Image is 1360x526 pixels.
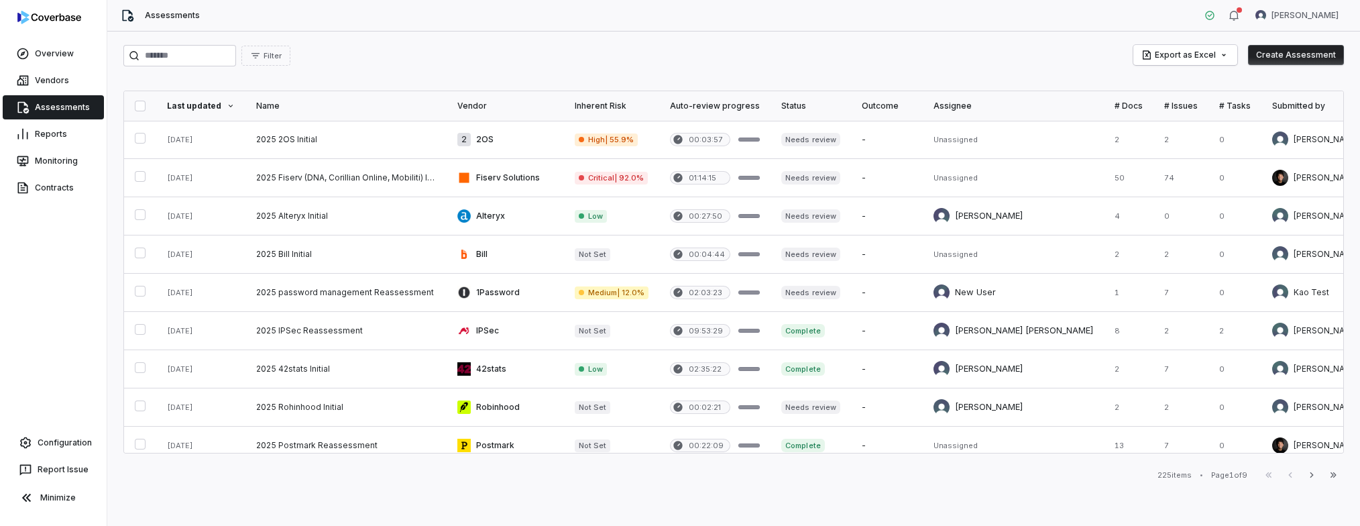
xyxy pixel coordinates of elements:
div: Last updated [167,101,235,111]
img: Zi Chong Kao avatar [1272,361,1288,377]
button: Filter [241,46,290,66]
td: - [851,427,923,465]
td: - [851,388,923,427]
div: Inherent Risk [575,101,648,111]
div: 225 items [1157,470,1192,480]
div: Assignee [933,101,1093,111]
div: Status [781,101,840,111]
img: Zi Chong Kao avatar [1272,323,1288,339]
button: Export as Excel [1133,45,1237,65]
div: # Docs [1115,101,1143,111]
div: Outcome [862,101,912,111]
img: New User avatar [933,284,950,301]
a: Reports [3,122,104,146]
span: Filter [264,51,282,61]
button: Report Issue [5,458,101,482]
img: Kao Test avatar [1272,284,1288,301]
div: Name [256,101,436,111]
img: Lili Jiang avatar [1272,399,1288,415]
div: Submitted by [1272,101,1359,111]
div: • [1200,470,1203,480]
img: Lili Jiang avatar [1272,131,1288,148]
img: Amanda Pettenati avatar [933,361,950,377]
span: [PERSON_NAME] [1271,10,1339,21]
button: Amanda Pettenati avatar[PERSON_NAME] [1247,5,1347,25]
td: - [851,312,923,350]
img: Zi Chong Kao avatar [1272,208,1288,224]
td: - [851,121,923,159]
img: Clarence Chio avatar [1272,170,1288,186]
img: logo-D7KZi-bG.svg [17,11,81,24]
td: - [851,159,923,197]
div: Vendor [457,101,553,111]
td: - [851,274,923,312]
div: Page 1 of 9 [1211,470,1247,480]
div: # Issues [1164,101,1198,111]
a: Assessments [3,95,104,119]
div: # Tasks [1219,101,1251,111]
td: - [851,235,923,274]
button: Create Assessment [1248,45,1344,65]
img: Lili Jiang avatar [1272,246,1288,262]
button: Minimize [5,484,101,511]
a: Contracts [3,176,104,200]
div: Auto-review progress [670,101,760,111]
a: Vendors [3,68,104,93]
a: Configuration [5,431,101,455]
img: Amanda Pettenati avatar [1255,10,1266,21]
td: - [851,350,923,388]
img: Amanda Pettenati avatar [933,208,950,224]
img: Kuria Nganga avatar [933,323,950,339]
a: Monitoring [3,149,104,173]
span: Assessments [145,10,200,21]
a: Overview [3,42,104,66]
img: Clarence Chio avatar [1272,437,1288,454]
td: - [851,197,923,235]
img: Lili Jiang avatar [933,399,950,415]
